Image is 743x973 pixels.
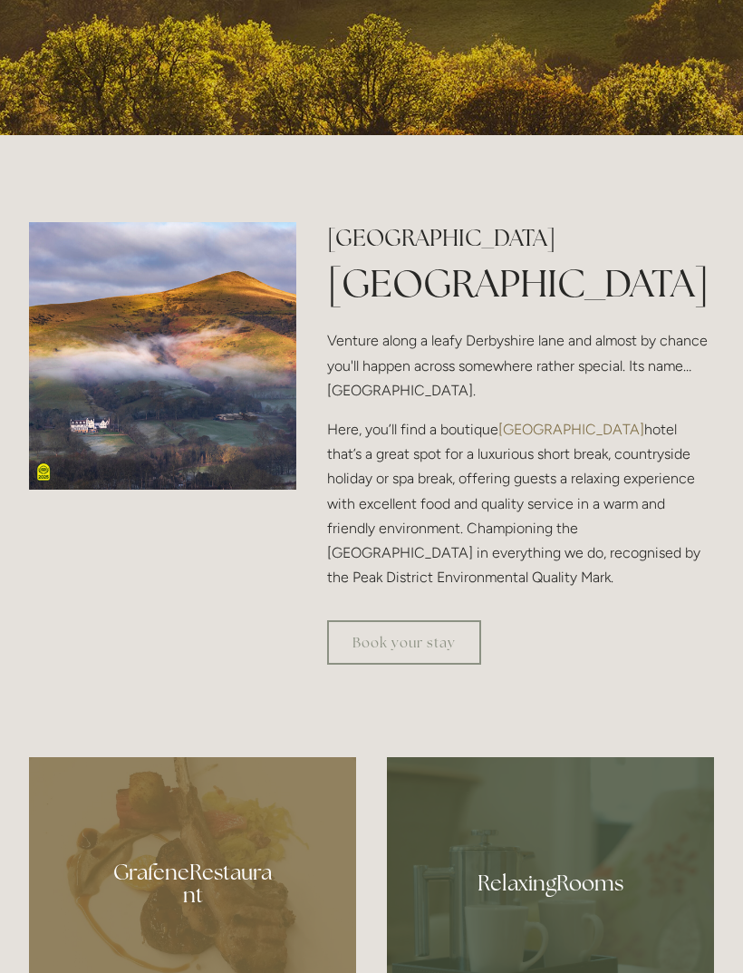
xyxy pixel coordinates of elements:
[327,417,714,589] p: Here, you’ll find a boutique hotel that’s a great spot for a luxurious short break, countryside h...
[498,421,644,438] a: [GEOGRAPHIC_DATA]
[327,222,714,254] h2: [GEOGRAPHIC_DATA]
[327,257,714,310] h1: [GEOGRAPHIC_DATA]
[29,222,296,490] img: Peak District National Park- misty Lose Hill View. Losehill House
[327,620,481,665] a: Book your stay
[327,328,714,403] p: Venture along a leafy Derbyshire lane and almost by chance you'll happen across somewhere rather ...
